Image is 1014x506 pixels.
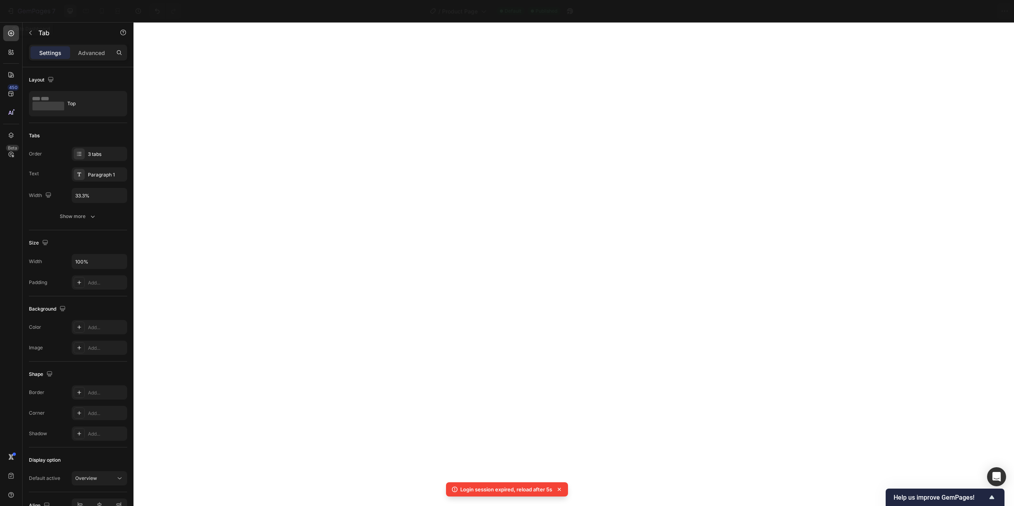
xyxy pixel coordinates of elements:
[29,132,40,139] div: Tabs
[29,150,42,157] div: Order
[29,190,53,201] div: Width
[88,430,125,438] div: Add...
[987,467,1006,486] div: Open Intercom Messenger
[88,279,125,286] div: Add...
[854,3,929,19] button: Assigned Products
[88,324,125,331] div: Add...
[72,471,127,485] button: Overview
[536,8,557,15] span: Published
[442,7,478,15] span: Product Page
[39,49,61,57] p: Settings
[438,7,440,15] span: /
[29,457,61,464] div: Display option
[29,170,39,177] div: Text
[29,369,54,380] div: Shape
[505,8,521,15] span: Default
[78,49,105,57] p: Advanced
[88,171,125,178] div: Paragraph 1
[460,485,552,493] p: Login session expired, reload after 5s
[29,430,47,437] div: Shadow
[8,84,19,91] div: 450
[88,151,125,158] div: 3 tabs
[6,145,19,151] div: Beta
[29,279,47,286] div: Padding
[75,475,97,482] p: Overview
[29,238,50,248] div: Size
[60,212,97,220] div: Show more
[72,254,127,269] input: Auto
[29,389,44,396] div: Border
[961,3,995,19] button: Publish
[38,28,106,38] p: Tab
[52,6,55,16] p: 7
[29,209,127,224] button: Show more
[29,344,43,351] div: Image
[932,3,958,19] button: Save
[88,410,125,417] div: Add...
[968,7,988,15] div: Publish
[29,75,55,85] div: Layout
[3,3,59,19] button: 7
[29,409,45,417] div: Corner
[29,324,41,331] div: Color
[29,304,67,315] div: Background
[67,95,116,113] div: Top
[149,3,181,19] div: Undo/Redo
[939,8,952,15] span: Save
[29,258,42,265] div: Width
[894,494,987,501] span: Help us improve GemPages!
[88,345,125,352] div: Add...
[860,7,911,15] span: Assigned Products
[72,188,127,203] input: Auto
[88,389,125,396] div: Add...
[133,22,1014,506] iframe: Design area
[29,475,60,482] div: Default active
[894,493,997,502] button: Show survey - Help us improve GemPages!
